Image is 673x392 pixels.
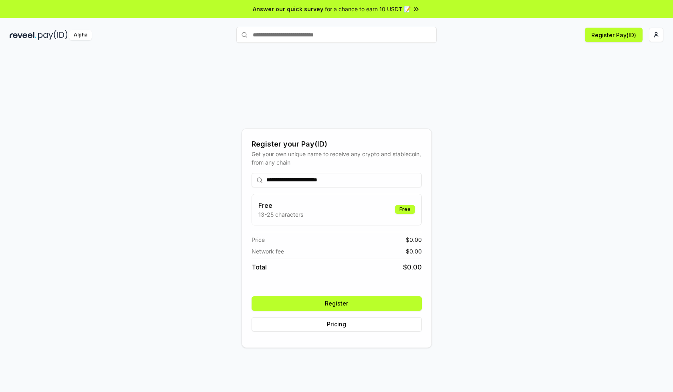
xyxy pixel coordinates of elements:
h3: Free [258,201,303,210]
span: for a chance to earn 10 USDT 📝 [325,5,411,13]
span: $ 0.00 [406,235,422,244]
span: Total [252,262,267,272]
button: Register [252,296,422,311]
button: Register Pay(ID) [585,28,643,42]
button: Pricing [252,317,422,332]
div: Register your Pay(ID) [252,139,422,150]
div: Alpha [69,30,92,40]
span: $ 0.00 [403,262,422,272]
span: $ 0.00 [406,247,422,255]
div: Free [395,205,415,214]
img: pay_id [38,30,68,40]
span: Answer our quick survey [253,5,323,13]
div: Get your own unique name to receive any crypto and stablecoin, from any chain [252,150,422,167]
p: 13-25 characters [258,210,303,219]
span: Price [252,235,265,244]
img: reveel_dark [10,30,36,40]
span: Network fee [252,247,284,255]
